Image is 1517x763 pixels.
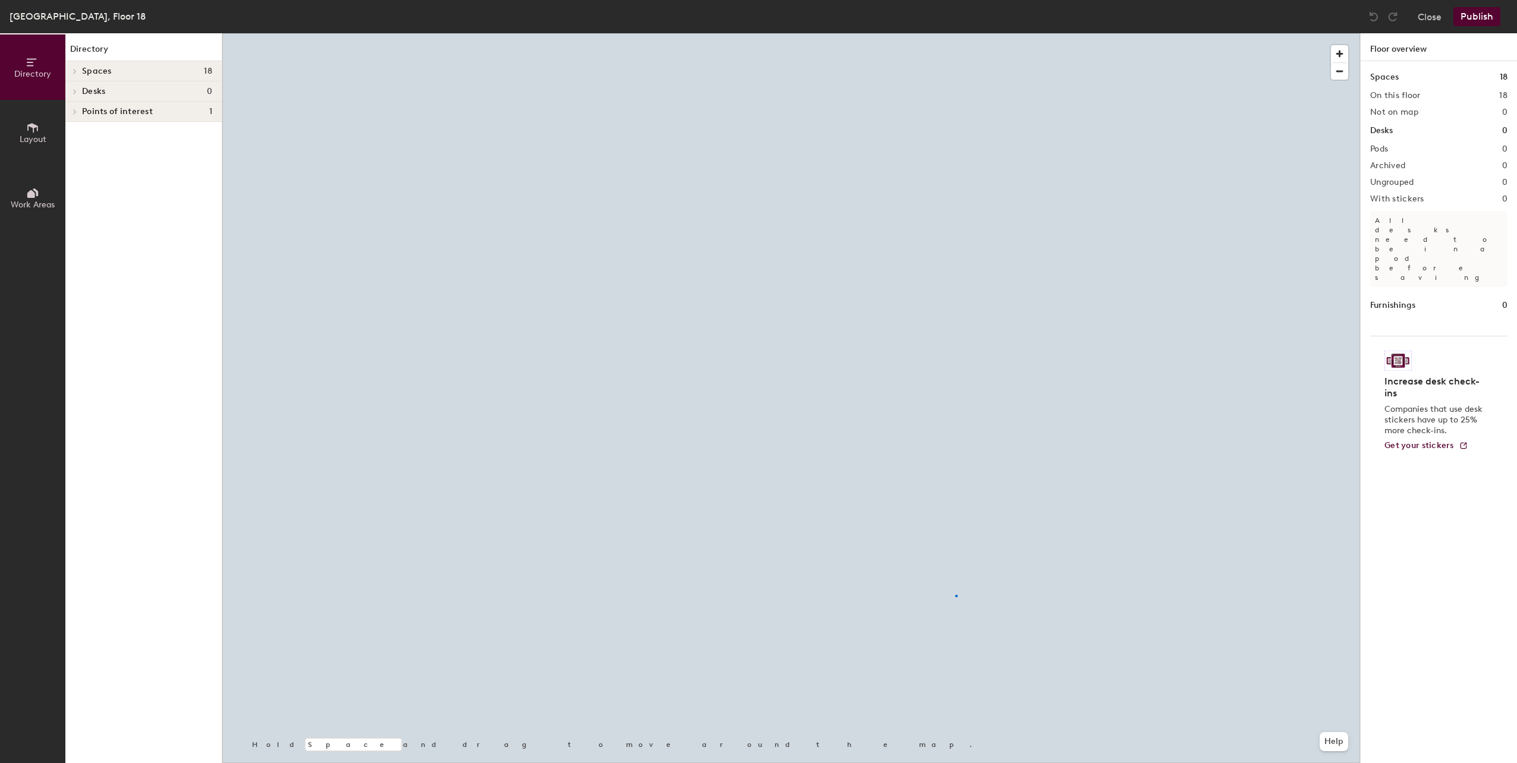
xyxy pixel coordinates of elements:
[1502,124,1507,137] h1: 0
[1502,194,1507,204] h2: 0
[82,67,112,76] span: Spaces
[1361,33,1517,61] h1: Floor overview
[10,9,146,24] div: [GEOGRAPHIC_DATA], Floor 18
[1370,211,1507,287] p: All desks need to be in a pod before saving
[1502,178,1507,187] h2: 0
[14,69,51,79] span: Directory
[1500,71,1507,84] h1: 18
[1368,11,1380,23] img: Undo
[1384,441,1468,451] a: Get your stickers
[1370,124,1393,137] h1: Desks
[1502,161,1507,171] h2: 0
[1502,299,1507,312] h1: 0
[1387,11,1399,23] img: Redo
[1370,91,1421,100] h2: On this floor
[204,67,212,76] span: 18
[11,200,55,210] span: Work Areas
[65,43,222,61] h1: Directory
[1453,7,1500,26] button: Publish
[82,107,153,116] span: Points of interest
[1370,108,1418,117] h2: Not on map
[1384,404,1486,436] p: Companies that use desk stickers have up to 25% more check-ins.
[1384,351,1412,371] img: Sticker logo
[1370,178,1414,187] h2: Ungrouped
[207,87,212,96] span: 0
[1502,144,1507,154] h2: 0
[1499,91,1507,100] h2: 18
[1370,194,1424,204] h2: With stickers
[1370,161,1405,171] h2: Archived
[1370,299,1415,312] h1: Furnishings
[1370,71,1399,84] h1: Spaces
[209,107,212,116] span: 1
[20,134,46,144] span: Layout
[1320,732,1348,751] button: Help
[1384,440,1454,450] span: Get your stickers
[1370,144,1388,154] h2: Pods
[1384,376,1486,399] h4: Increase desk check-ins
[82,87,105,96] span: Desks
[1502,108,1507,117] h2: 0
[1418,7,1442,26] button: Close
